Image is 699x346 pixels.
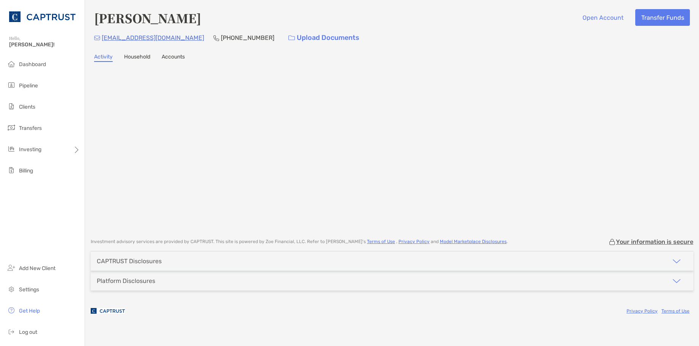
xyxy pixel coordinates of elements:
[19,308,40,314] span: Get Help
[672,257,681,266] img: icon arrow
[124,54,150,62] a: Household
[7,306,16,315] img: get-help icon
[367,239,395,244] a: Terms of Use
[91,239,508,245] p: Investment advisory services are provided by CAPTRUST . This site is powered by Zoe Financial, LL...
[94,9,201,27] h4: [PERSON_NAME]
[19,265,55,272] span: Add New Client
[162,54,185,62] a: Accounts
[7,284,16,294] img: settings icon
[91,302,125,319] img: company logo
[661,308,690,314] a: Terms of Use
[213,35,219,41] img: Phone Icon
[19,329,37,335] span: Log out
[7,102,16,111] img: clients icon
[440,239,507,244] a: Model Marketplace Disclosures
[616,238,693,245] p: Your information is secure
[288,35,295,41] img: button icon
[19,167,33,174] span: Billing
[283,30,364,46] a: Upload Documents
[398,239,430,244] a: Privacy Policy
[97,277,155,284] div: Platform Disclosures
[7,59,16,68] img: dashboard icon
[7,144,16,153] img: investing icon
[19,146,41,153] span: Investing
[627,308,658,314] a: Privacy Policy
[576,9,629,26] button: Open Account
[94,36,100,40] img: Email Icon
[94,54,113,62] a: Activity
[19,286,39,293] span: Settings
[7,81,16,90] img: pipeline icon
[19,61,46,68] span: Dashboard
[97,258,162,265] div: CAPTRUST Disclosures
[7,263,16,272] img: add_new_client icon
[19,82,38,89] span: Pipeline
[672,276,681,286] img: icon arrow
[635,9,690,26] button: Transfer Funds
[221,33,274,43] p: [PHONE_NUMBER]
[7,166,16,175] img: billing icon
[102,33,204,43] p: [EMAIL_ADDRESS][DOMAIN_NAME]
[19,125,42,131] span: Transfers
[9,3,76,30] img: CAPTRUST Logo
[19,104,35,110] span: Clients
[7,123,16,132] img: transfers icon
[9,41,80,48] span: [PERSON_NAME]!
[7,327,16,336] img: logout icon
